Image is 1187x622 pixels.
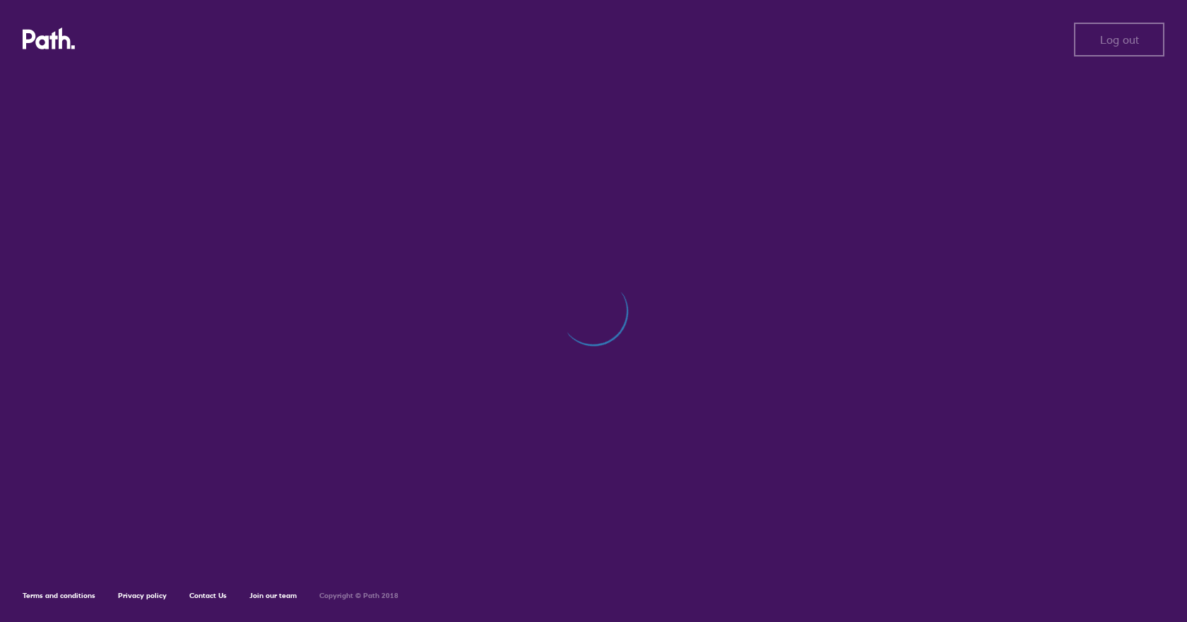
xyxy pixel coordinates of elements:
[319,592,398,600] h6: Copyright © Path 2018
[1074,23,1164,56] button: Log out
[118,591,167,600] a: Privacy policy
[1100,33,1139,46] span: Log out
[189,591,227,600] a: Contact Us
[23,591,95,600] a: Terms and conditions
[249,591,297,600] a: Join our team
